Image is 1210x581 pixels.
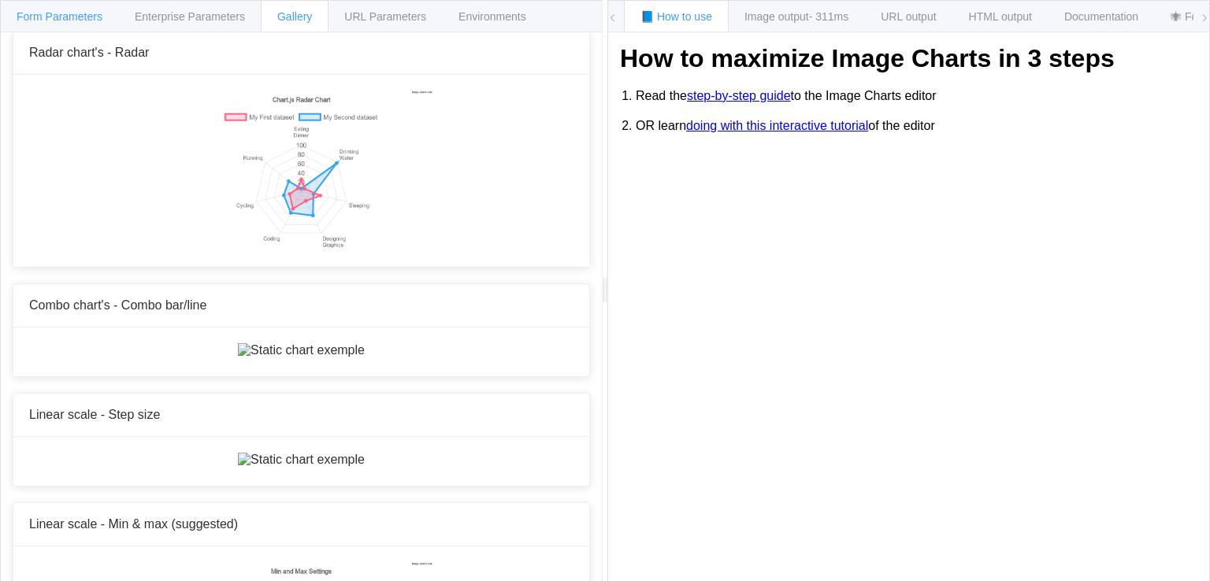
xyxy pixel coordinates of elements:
span: - 311ms [809,10,849,23]
span: Linear scale - Min & max (suggested) [29,517,238,531]
span: HTML output [969,10,1032,23]
h1: How to maximize Image Charts in 3 steps [620,44,1197,73]
span: Image output [744,10,848,23]
span: Radar chart's - Radar [29,46,149,59]
img: Static chart exemple [238,453,365,467]
span: Enterprise Parameters [135,10,245,23]
a: doing with this interactive tutorial [686,119,868,133]
li: OR learn of the editor [636,111,1197,141]
span: Gallery [277,10,312,23]
span: Documentation [1064,10,1138,23]
span: URL Parameters [344,10,426,23]
li: Read the to the Image Charts editor [636,81,1197,111]
span: Combo chart's - Combo bar/line [29,298,206,312]
span: Linear scale - Step size [29,408,160,421]
span: URL output [881,10,936,23]
span: Environments [458,10,526,23]
span: 📘 How to use [640,10,712,23]
img: Static chart exemple [170,91,432,248]
span: Form Parameters [17,10,102,23]
a: step-by-step guide [687,89,791,103]
img: Static chart exemple [238,343,365,357]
